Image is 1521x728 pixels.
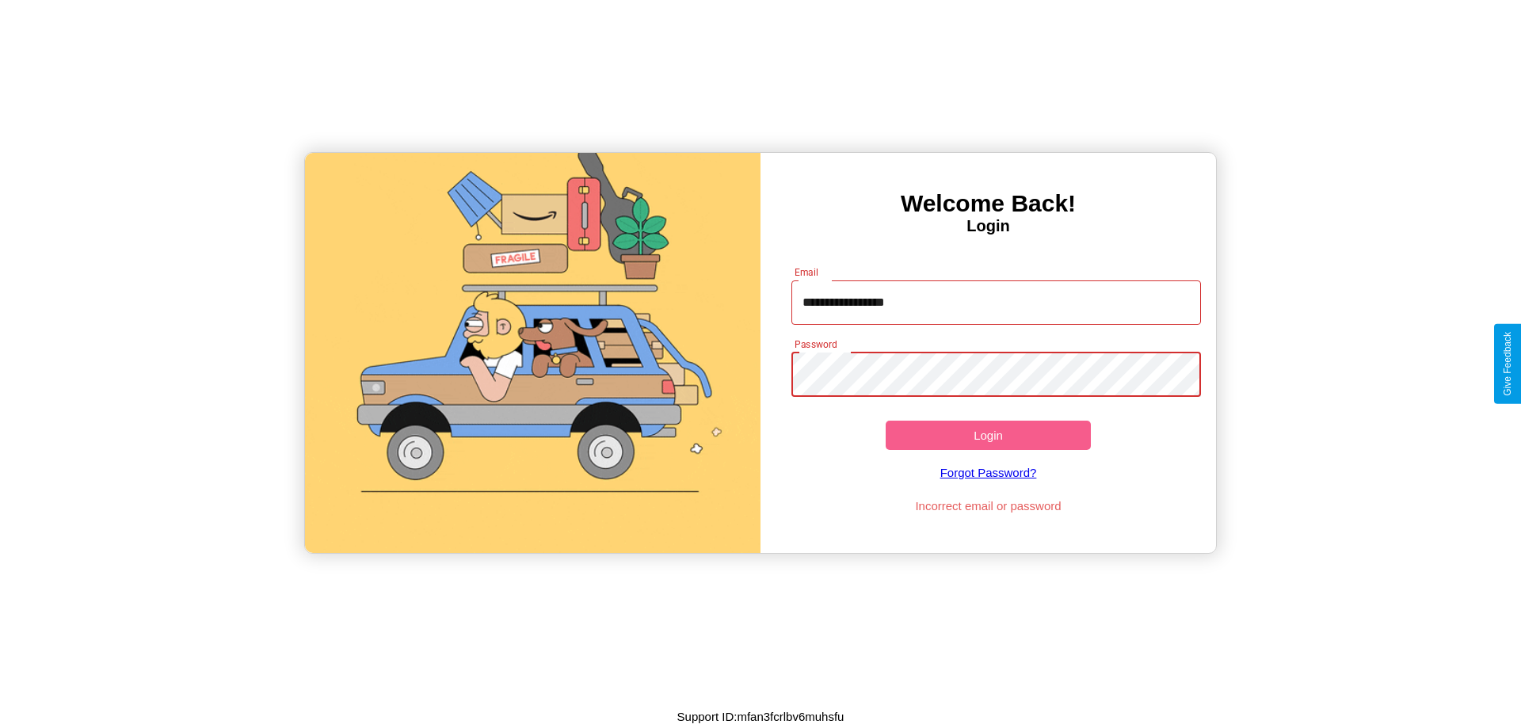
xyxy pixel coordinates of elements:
p: Incorrect email or password [783,495,1194,516]
div: Give Feedback [1502,332,1513,396]
h3: Welcome Back! [760,190,1216,217]
h4: Login [760,217,1216,235]
p: Support ID: mfan3fcrlbv6muhsfu [677,706,844,727]
img: gif [305,153,760,553]
a: Forgot Password? [783,450,1194,495]
label: Password [795,337,837,351]
label: Email [795,265,819,279]
button: Login [886,421,1091,450]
